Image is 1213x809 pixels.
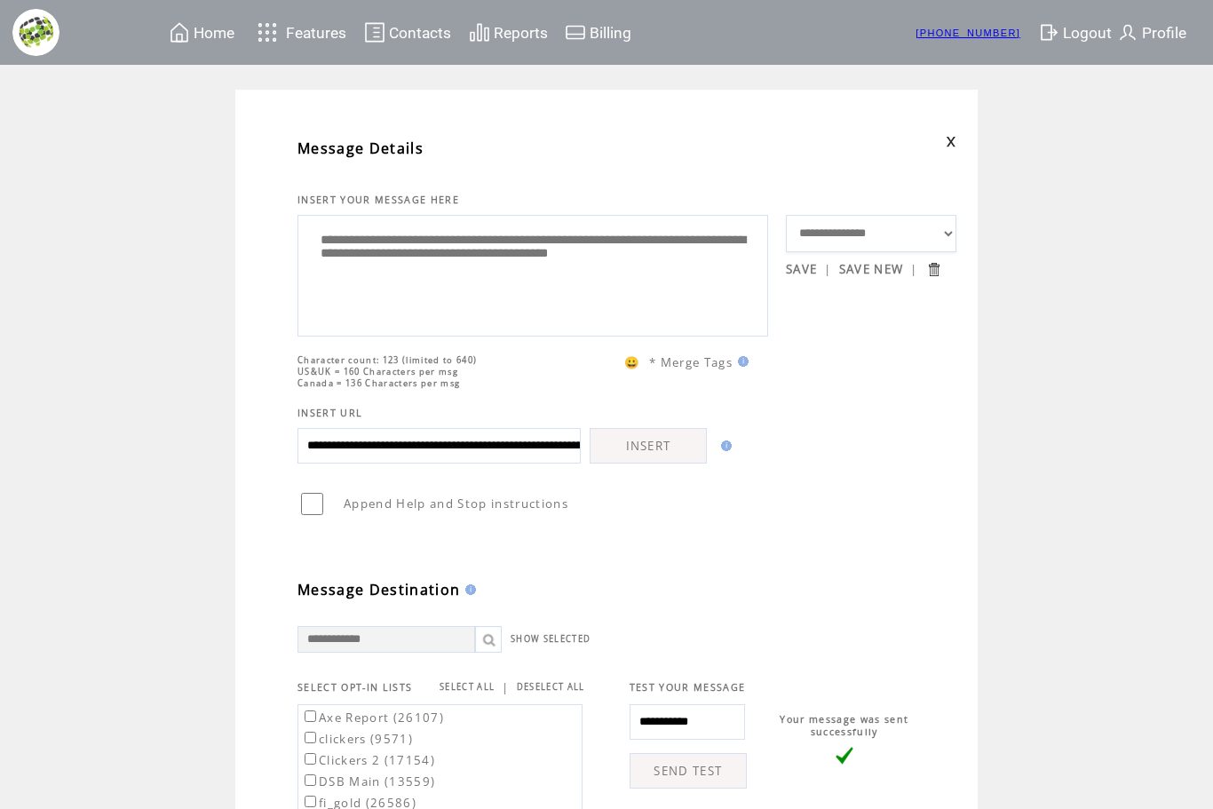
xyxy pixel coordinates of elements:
[1114,19,1189,46] a: Profile
[305,796,316,807] input: fi_gold (26586)
[910,261,917,277] span: |
[502,679,509,695] span: |
[460,584,476,595] img: help.gif
[12,9,59,56] img: financial-logo.png
[1035,19,1114,46] a: Logout
[305,732,316,743] input: clickers (9571)
[469,21,490,44] img: chart.svg
[301,752,435,768] label: Clickers 2 (17154)
[297,139,424,158] span: Message Details
[364,21,385,44] img: contacts.svg
[590,428,707,464] a: INSERT
[389,24,451,42] span: Contacts
[194,24,234,42] span: Home
[440,681,495,693] a: SELECT ALL
[305,710,316,722] input: Axe Report (26107)
[494,24,548,42] span: Reports
[297,407,362,419] span: INSERT URL
[733,356,749,367] img: help.gif
[297,366,458,377] span: US&UK = 160 Characters per msg
[925,261,942,278] input: Submit
[517,681,585,693] a: DESELECT ALL
[649,354,733,370] span: * Merge Tags
[297,194,459,206] span: INSERT YOUR MESSAGE HERE
[286,24,346,42] span: Features
[252,18,283,47] img: features.svg
[511,633,591,645] a: SHOW SELECTED
[562,19,634,46] a: Billing
[297,377,460,389] span: Canada = 136 Characters per msg
[565,21,586,44] img: creidtcard.svg
[301,773,435,789] label: DSB Main (13559)
[297,681,412,694] span: SELECT OPT-IN LISTS
[169,21,190,44] img: home.svg
[716,440,732,451] img: help.gif
[780,713,908,738] span: Your message was sent successfully
[1142,24,1186,42] span: Profile
[305,753,316,765] input: Clickers 2 (17154)
[786,261,817,277] a: SAVE
[361,19,454,46] a: Contacts
[166,19,237,46] a: Home
[624,354,640,370] span: 😀
[466,19,551,46] a: Reports
[297,580,460,599] span: Message Destination
[839,261,904,277] a: SAVE NEW
[630,753,747,789] a: SEND TEST
[250,15,350,50] a: Features
[297,354,477,366] span: Character count: 123 (limited to 640)
[305,774,316,786] input: DSB Main (13559)
[1063,24,1112,42] span: Logout
[301,731,413,747] label: clickers (9571)
[1038,21,1059,44] img: exit.svg
[1117,21,1138,44] img: profile.svg
[590,24,631,42] span: Billing
[824,261,831,277] span: |
[836,747,853,765] img: vLarge.png
[344,496,568,512] span: Append Help and Stop instructions
[916,28,1020,38] a: [PHONE_NUMBER]
[630,681,746,694] span: TEST YOUR MESSAGE
[301,710,444,726] label: Axe Report (26107)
